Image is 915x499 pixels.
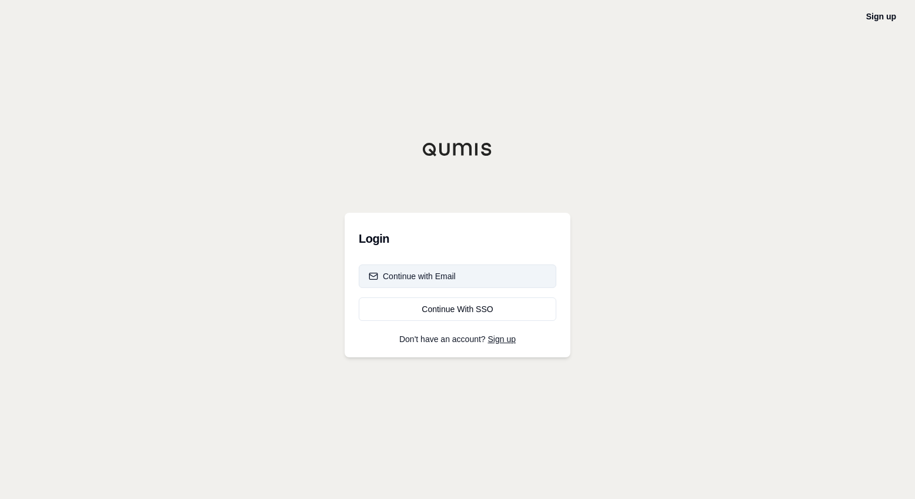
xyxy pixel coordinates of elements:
div: Continue with Email [369,270,456,282]
img: Qumis [422,142,493,156]
p: Don't have an account? [359,335,556,343]
a: Continue With SSO [359,297,556,321]
h3: Login [359,227,556,250]
a: Sign up [866,12,896,21]
button: Continue with Email [359,264,556,288]
a: Sign up [488,334,516,344]
div: Continue With SSO [369,303,546,315]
